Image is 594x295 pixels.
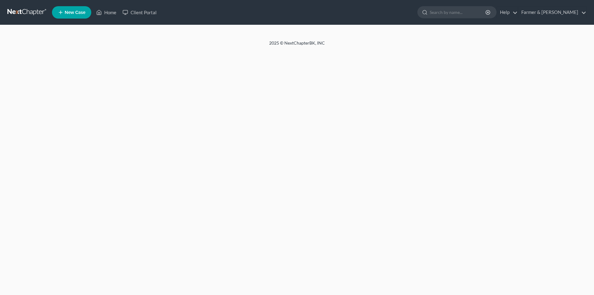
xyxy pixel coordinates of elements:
[497,7,518,18] a: Help
[518,7,586,18] a: Farmer & [PERSON_NAME]
[121,40,473,51] div: 2025 © NextChapterBK, INC
[65,10,85,15] span: New Case
[119,7,160,18] a: Client Portal
[93,7,119,18] a: Home
[430,7,486,18] input: Search by name...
